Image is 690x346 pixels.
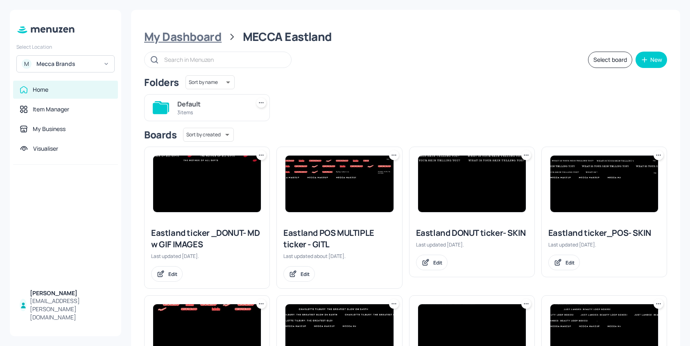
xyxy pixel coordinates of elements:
[33,145,58,153] div: Visualiser
[283,253,395,260] div: Last updated about [DATE].
[566,259,575,266] div: Edit
[588,52,632,68] button: Select board
[16,43,115,50] div: Select Location
[548,227,660,239] div: Eastland ticker_POS- SKIN
[168,271,177,278] div: Edit
[548,241,660,248] div: Last updated [DATE].
[416,241,528,248] div: Last updated [DATE].
[30,297,111,321] div: [EMAIL_ADDRESS][PERSON_NAME][DOMAIN_NAME]
[183,127,234,143] div: Sort by created
[433,259,442,266] div: Edit
[285,156,393,212] img: 2025-07-04-1751589628363fgjpobxj5dg.jpeg
[30,289,111,297] div: [PERSON_NAME]
[418,156,526,212] img: 2025-08-08-1754612650142jeif647hcrh.jpeg
[33,105,69,113] div: Item Manager
[164,54,283,66] input: Search in Menuzen
[650,57,662,63] div: New
[144,29,222,44] div: My Dashboard
[151,253,263,260] div: Last updated [DATE].
[36,60,98,68] div: Mecca Brands
[144,128,176,141] div: Boards
[33,86,48,94] div: Home
[144,76,179,89] div: Folders
[186,74,235,90] div: Sort by name
[636,52,667,68] button: New
[243,29,332,44] div: MECCA Eastland
[177,109,247,116] div: 3 items
[416,227,528,239] div: Eastland DONUT ticker- SKIN
[301,271,310,278] div: Edit
[33,125,66,133] div: My Business
[22,59,32,69] div: M
[283,227,395,250] div: Eastland POS MULTIPLE ticker - GITL
[550,156,658,212] img: 2025-08-08-1754613597655vvyjfr1lf4l.jpeg
[177,99,247,109] div: Default
[153,156,261,212] img: 2025-05-06-1746489746629jp2ytgttlt.jpeg
[151,227,263,250] div: Eastland ticker _DONUT- MD w GIF IMAGES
